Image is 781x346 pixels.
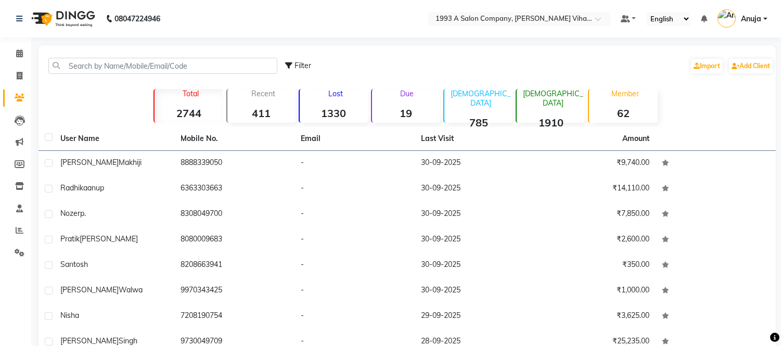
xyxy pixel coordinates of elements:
[174,304,295,329] td: 7208190754
[295,127,415,151] th: Email
[54,127,174,151] th: User Name
[87,183,104,193] span: anup
[119,158,142,167] span: makhiji
[174,176,295,202] td: 6363303663
[60,183,87,193] span: Radhika
[535,176,656,202] td: ₹14,110.00
[535,253,656,278] td: ₹350.00
[60,285,119,294] span: [PERSON_NAME]
[718,9,736,28] img: Anuja
[415,151,535,176] td: 30-09-2025
[300,107,368,120] strong: 1330
[535,151,656,176] td: ₹9,740.00
[60,336,119,345] span: [PERSON_NAME]
[415,304,535,329] td: 29-09-2025
[174,202,295,227] td: 8308049700
[295,227,415,253] td: -
[295,176,415,202] td: -
[374,89,440,98] p: Due
[60,234,80,244] span: Pratik
[227,107,296,120] strong: 411
[295,253,415,278] td: -
[535,202,656,227] td: ₹7,850.00
[60,158,119,167] span: [PERSON_NAME]
[80,209,86,218] span: p.
[295,278,415,304] td: -
[48,58,277,74] input: Search by Name/Mobile/Email/Code
[589,107,657,120] strong: 62
[517,116,585,129] strong: 1910
[535,304,656,329] td: ₹3,625.00
[174,278,295,304] td: 9970343425
[295,61,311,70] span: Filter
[27,4,98,33] img: logo
[119,336,137,345] span: singh
[174,151,295,176] td: 8888339050
[372,107,440,120] strong: 19
[114,4,160,33] b: 08047224946
[444,116,513,129] strong: 785
[449,89,513,108] p: [DEMOGRAPHIC_DATA]
[295,202,415,227] td: -
[295,304,415,329] td: -
[155,107,223,120] strong: 2744
[174,127,295,151] th: Mobile No.
[80,234,138,244] span: [PERSON_NAME]
[691,59,723,73] a: Import
[60,209,80,218] span: Nozer
[174,227,295,253] td: 8080009683
[415,127,535,151] th: Last Visit
[174,253,295,278] td: 8208663941
[415,202,535,227] td: 30-09-2025
[232,89,296,98] p: Recent
[415,253,535,278] td: 30-09-2025
[304,89,368,98] p: Lost
[535,227,656,253] td: ₹2,600.00
[616,127,656,150] th: Amount
[415,227,535,253] td: 30-09-2025
[119,285,143,294] span: Walwa
[415,176,535,202] td: 30-09-2025
[415,278,535,304] td: 30-09-2025
[741,14,761,24] span: Anuja
[593,89,657,98] p: Member
[729,59,773,73] a: Add Client
[60,260,88,269] span: Santosh
[295,151,415,176] td: -
[159,89,223,98] p: Total
[521,89,585,108] p: [DEMOGRAPHIC_DATA]
[60,311,79,320] span: nisha
[535,278,656,304] td: ₹1,000.00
